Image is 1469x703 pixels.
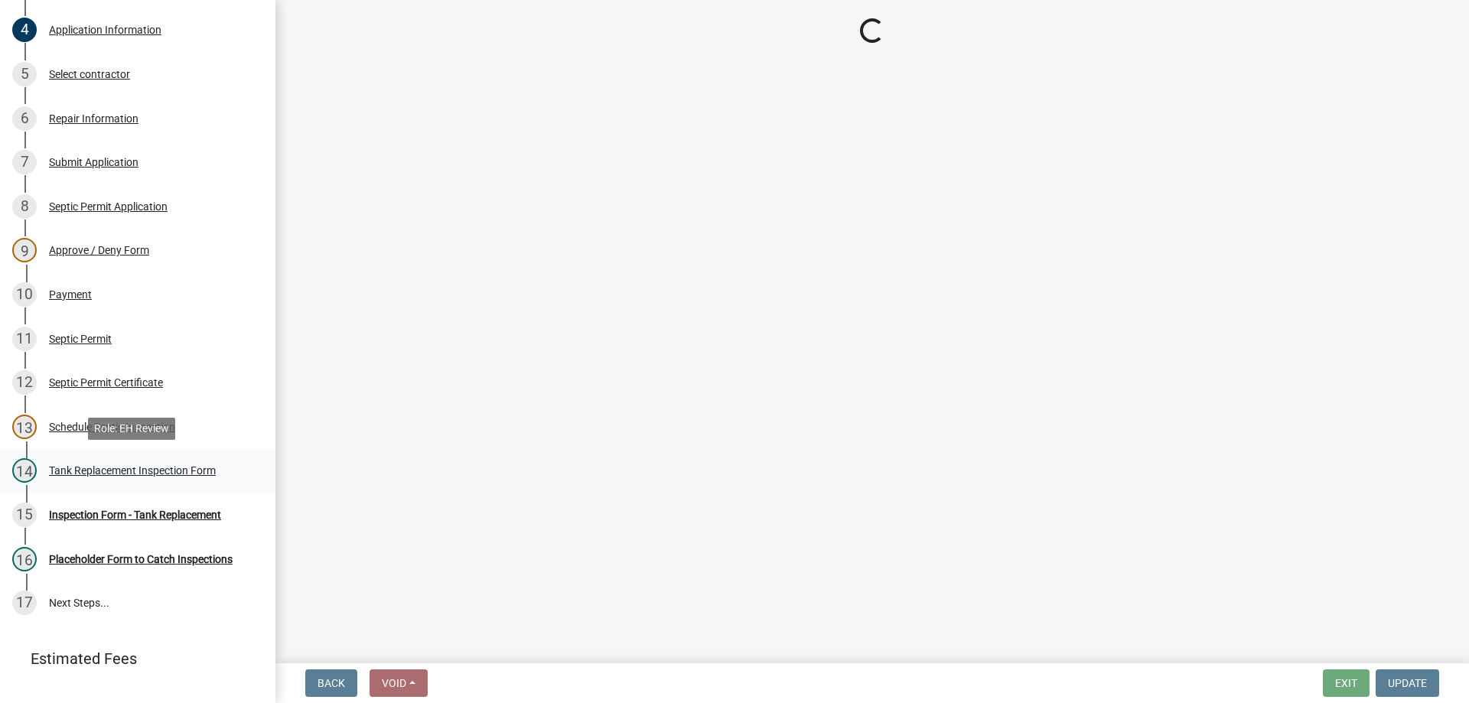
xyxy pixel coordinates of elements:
div: 10 [12,282,37,307]
div: Tank Replacement Inspection Form [49,465,216,476]
div: Select contractor [49,69,130,80]
div: Septic Permit Application [49,201,168,212]
span: Void [382,677,406,689]
div: 4 [12,18,37,42]
span: Back [318,677,345,689]
div: 9 [12,238,37,262]
button: Exit [1323,669,1370,697]
div: Approve / Deny Form [49,245,149,255]
div: 13 [12,415,37,439]
div: Repair Information [49,113,138,124]
div: 6 [12,106,37,131]
div: 11 [12,327,37,351]
div: Placeholder Form to Catch Inspections [49,554,233,565]
button: Back [305,669,357,697]
div: Submit Application [49,157,138,168]
div: 16 [12,547,37,571]
button: Update [1376,669,1439,697]
div: 7 [12,150,37,174]
span: Update [1388,677,1427,689]
div: 15 [12,503,37,527]
div: 5 [12,62,37,86]
div: 8 [12,194,37,219]
a: Estimated Fees [12,643,251,674]
div: Application Information [49,24,161,35]
button: Void [370,669,428,697]
div: 12 [12,370,37,395]
div: Septic Permit Certificate [49,377,163,388]
div: 17 [12,591,37,615]
div: Role: EH Review [88,418,175,440]
div: Schedule Septic Inspection [49,421,175,432]
div: Inspection Form - Tank Replacement [49,509,221,520]
div: Payment [49,289,92,300]
div: Septic Permit [49,334,112,344]
div: 14 [12,458,37,483]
